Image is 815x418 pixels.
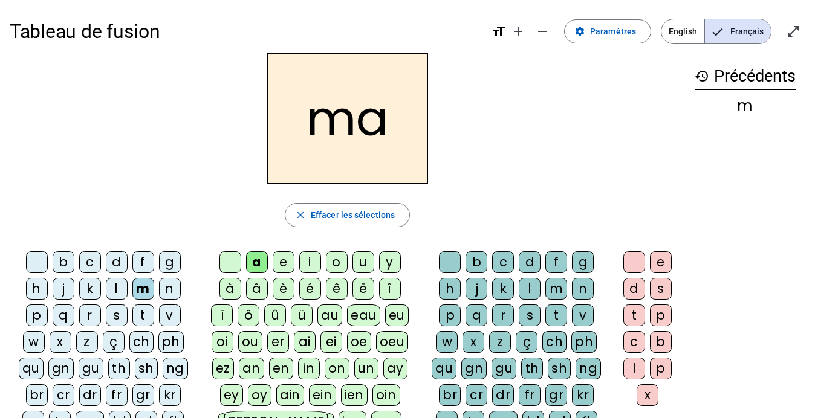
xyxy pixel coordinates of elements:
[466,251,487,273] div: b
[309,384,336,406] div: ein
[650,251,672,273] div: e
[129,331,154,353] div: ch
[623,331,645,353] div: c
[294,331,316,353] div: ai
[53,384,74,406] div: cr
[511,24,525,39] mat-icon: add
[53,251,74,273] div: b
[212,358,234,379] div: ez
[383,358,407,379] div: ay
[492,384,514,406] div: dr
[352,278,374,300] div: ë
[285,203,410,227] button: Effacer les sélections
[267,53,428,184] h2: ma
[564,19,651,43] button: Paramètres
[695,98,796,113] div: m
[521,358,543,379] div: th
[623,304,645,326] div: t
[106,384,128,406] div: fr
[79,251,101,273] div: c
[106,251,128,273] div: d
[246,278,268,300] div: â
[79,304,101,326] div: r
[535,24,550,39] mat-icon: remove
[79,278,101,300] div: k
[341,384,368,406] div: ien
[53,278,74,300] div: j
[492,304,514,326] div: r
[159,384,181,406] div: kr
[325,358,349,379] div: on
[492,251,514,273] div: c
[135,358,158,379] div: sh
[347,304,380,326] div: eau
[650,278,672,300] div: s
[163,358,188,379] div: ng
[372,384,400,406] div: oin
[661,19,704,43] span: English
[48,358,74,379] div: gn
[519,251,541,273] div: d
[264,304,286,326] div: û
[519,278,541,300] div: l
[219,278,241,300] div: à
[273,251,294,273] div: e
[158,331,184,353] div: ph
[26,304,48,326] div: p
[76,331,98,353] div: z
[267,331,289,353] div: er
[572,384,594,406] div: kr
[436,331,458,353] div: w
[545,278,567,300] div: m
[379,278,401,300] div: î
[695,63,796,90] h3: Précédents
[695,69,709,83] mat-icon: history
[317,304,342,326] div: au
[326,251,348,273] div: o
[545,251,567,273] div: f
[781,19,805,43] button: Entrer en plein écran
[352,251,374,273] div: u
[661,19,771,44] mat-button-toggle-group: Language selection
[19,358,44,379] div: qu
[650,331,672,353] div: b
[489,331,511,353] div: z
[466,304,487,326] div: q
[106,304,128,326] div: s
[320,331,342,353] div: ei
[542,331,567,353] div: ch
[79,384,101,406] div: dr
[238,304,259,326] div: ô
[492,278,514,300] div: k
[26,278,48,300] div: h
[269,358,293,379] div: en
[291,304,313,326] div: ü
[439,384,461,406] div: br
[10,12,482,51] h1: Tableau de fusion
[574,26,585,37] mat-icon: settings
[276,384,305,406] div: ain
[132,384,154,406] div: gr
[273,278,294,300] div: è
[623,358,645,379] div: l
[26,384,48,406] div: br
[572,278,594,300] div: n
[103,331,125,353] div: ç
[79,358,103,379] div: gu
[385,304,409,326] div: eu
[548,358,571,379] div: sh
[516,331,537,353] div: ç
[159,304,181,326] div: v
[432,358,456,379] div: qu
[248,384,271,406] div: oy
[238,331,262,353] div: ou
[650,358,672,379] div: p
[466,384,487,406] div: cr
[106,278,128,300] div: l
[571,331,597,353] div: ph
[132,278,154,300] div: m
[506,19,530,43] button: Augmenter la taille de la police
[311,208,395,222] span: Effacer les sélections
[572,251,594,273] div: g
[439,304,461,326] div: p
